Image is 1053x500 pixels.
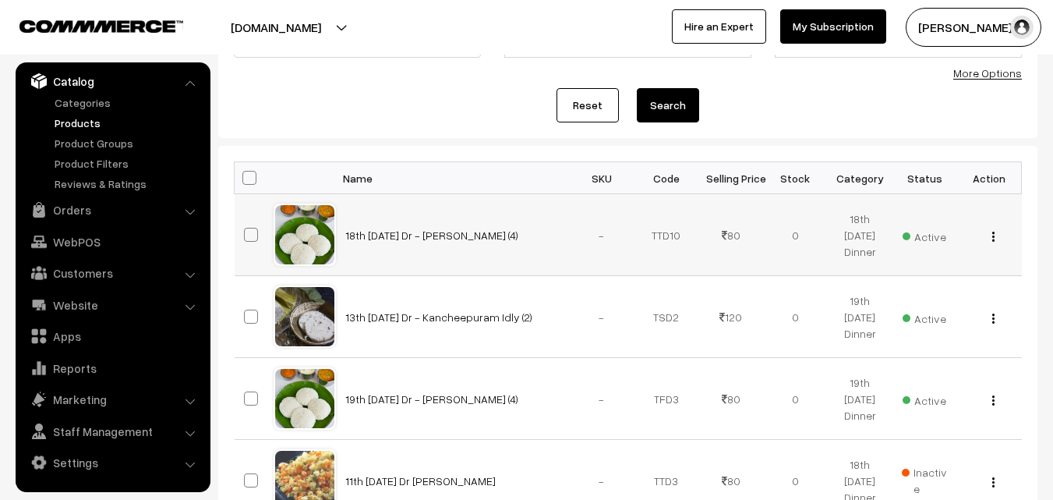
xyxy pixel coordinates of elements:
[51,155,205,172] a: Product Filters
[570,276,634,358] td: -
[953,66,1022,80] a: More Options
[19,228,205,256] a: WebPOS
[698,358,763,440] td: 80
[892,162,957,194] th: Status
[51,135,205,151] a: Product Groups
[992,395,995,406] img: Menu
[828,194,892,276] td: 18th [DATE] Dinner
[570,194,634,276] td: -
[19,67,205,95] a: Catalog
[336,162,570,194] th: Name
[672,9,766,44] a: Hire an Expert
[906,8,1041,47] button: [PERSON_NAME] s…
[763,358,828,440] td: 0
[698,276,763,358] td: 120
[902,464,948,497] span: Inactive
[780,9,886,44] a: My Subscription
[345,474,496,488] a: 11th [DATE] Dr [PERSON_NAME]
[19,417,205,445] a: Staff Management
[19,16,156,34] a: COMMMERCE
[992,232,995,242] img: Menu
[763,194,828,276] td: 0
[19,449,205,477] a: Settings
[698,162,763,194] th: Selling Price
[19,322,205,350] a: Apps
[19,20,183,32] img: COMMMERCE
[634,358,698,440] td: TFD3
[637,88,699,122] button: Search
[19,354,205,382] a: Reports
[51,94,205,111] a: Categories
[570,162,634,194] th: SKU
[51,176,205,192] a: Reviews & Ratings
[557,88,619,122] a: Reset
[828,162,892,194] th: Category
[763,162,828,194] th: Stock
[19,259,205,287] a: Customers
[19,196,205,224] a: Orders
[828,276,892,358] td: 19th [DATE] Dinner
[345,392,518,406] a: 19th [DATE] Dr - [PERSON_NAME] (4)
[992,477,995,488] img: Menu
[903,388,946,409] span: Active
[570,358,634,440] td: -
[345,229,518,242] a: 18th [DATE] Dr - [PERSON_NAME] (4)
[19,385,205,413] a: Marketing
[763,276,828,358] td: 0
[345,310,532,324] a: 13th [DATE] Dr - Kancheepuram Idly (2)
[698,194,763,276] td: 80
[634,194,698,276] td: TTD10
[176,8,376,47] button: [DOMAIN_NAME]
[1010,16,1034,39] img: user
[634,276,698,358] td: TSD2
[51,115,205,131] a: Products
[19,291,205,319] a: Website
[634,162,698,194] th: Code
[957,162,1022,194] th: Action
[903,225,946,245] span: Active
[992,314,995,324] img: Menu
[828,358,892,440] td: 19th [DATE] Dinner
[903,307,946,327] span: Active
